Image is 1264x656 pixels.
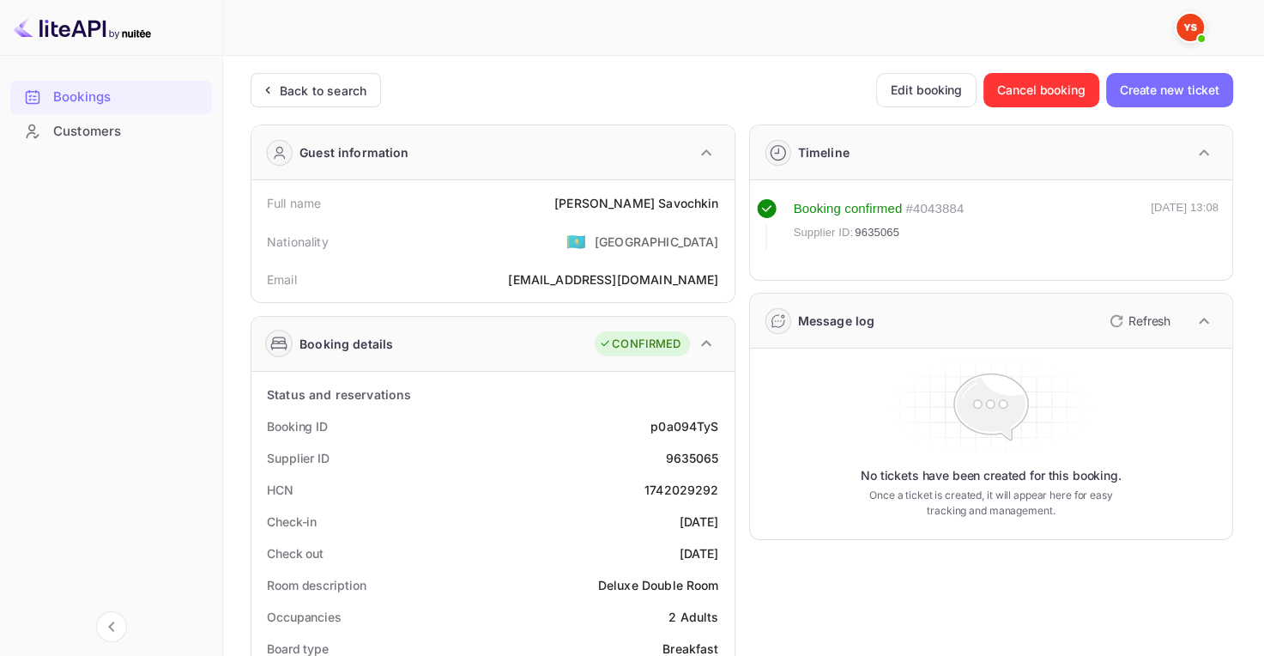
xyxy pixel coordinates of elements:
[668,610,718,624] ya-tr-span: 2 Adults
[267,546,324,561] ya-tr-span: Check out
[1099,307,1177,335] button: Refresh
[267,196,321,210] ya-tr-span: Full name
[1106,73,1233,107] button: Create new ticket
[10,81,212,114] div: Bookings
[794,201,841,216] ya-tr-span: Booking
[595,234,719,249] ya-tr-span: [GEOGRAPHIC_DATA]
[612,336,680,353] ya-tr-span: CONFIRMED
[267,514,317,529] ya-tr-span: Check-in
[983,73,1099,107] button: Cancel booking
[10,115,212,147] a: Customers
[267,483,293,497] ya-tr-span: HCN
[1151,201,1219,214] ya-tr-span: [DATE] 13:08
[997,80,1086,100] ya-tr-span: Cancel booking
[566,232,586,251] ya-tr-span: 🇰🇿
[267,641,329,656] ya-tr-span: Board type
[861,467,1122,484] ya-tr-span: No tickets have been created for this booking.
[905,199,964,219] div: # 4043884
[798,145,850,160] ya-tr-span: Timeline
[855,226,899,239] ya-tr-span: 9635065
[891,80,962,100] ya-tr-span: Edit booking
[598,578,719,592] ya-tr-span: Deluxe Double Room
[96,611,127,642] button: Collapse navigation
[14,14,151,41] img: LiteAPI logo
[862,488,1120,519] ya-tr-span: Once a ticket is created, it will appear here for easy tracking and management.
[554,196,655,210] ya-tr-span: [PERSON_NAME]
[10,115,212,149] div: Customers
[1176,14,1204,41] img: Yandex Support
[680,513,719,531] div: [DATE]
[794,226,854,239] ya-tr-span: Supplier ID:
[876,73,977,107] button: Edit booking
[267,387,411,402] ya-tr-span: Status and reservations
[1128,313,1170,328] ya-tr-span: Refresh
[299,335,393,353] ya-tr-span: Booking details
[53,88,111,107] ya-tr-span: Bookings
[267,578,366,592] ya-tr-span: Room description
[267,234,329,249] ya-tr-span: Nationality
[508,272,718,287] ya-tr-span: [EMAIL_ADDRESS][DOMAIN_NAME]
[53,122,121,142] ya-tr-span: Customers
[658,196,718,210] ya-tr-span: Savochkin
[844,201,902,216] ya-tr-span: confirmed
[299,143,409,161] ya-tr-span: Guest information
[566,226,586,257] span: United States
[1120,80,1219,100] ya-tr-span: Create new ticket
[10,81,212,112] a: Bookings
[267,419,328,434] ya-tr-span: Booking ID
[267,272,297,287] ya-tr-span: Email
[680,544,719,562] div: [DATE]
[280,83,366,98] ya-tr-span: Back to search
[662,641,718,656] ya-tr-span: Breakfast
[644,481,719,499] div: 1742029292
[650,419,718,434] ya-tr-span: p0a094TyS
[798,313,875,328] ya-tr-span: Message log
[267,451,330,465] ya-tr-span: Supplier ID
[665,449,718,467] div: 9635065
[267,610,342,624] ya-tr-span: Occupancies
